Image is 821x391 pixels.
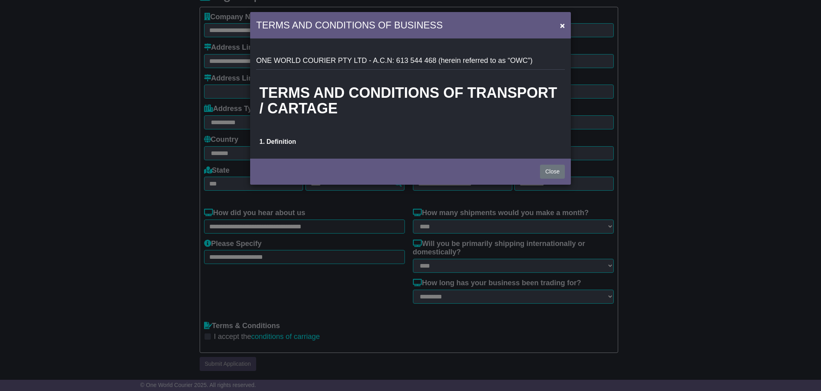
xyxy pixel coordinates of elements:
strong: TERMS AND CONDITIONS OF TRANSPORT / CARTAGE [259,85,557,117]
strong: 1. Definition [259,138,296,145]
p: ONE WORLD COURIER PTY LTD - A.C.N: 613 544 468 (herein referred to as “OWC”) [256,56,565,65]
button: Close [540,165,565,179]
span: × [560,21,565,30]
button: Close [556,17,569,34]
h5: TERMS AND CONDITIONS OF BUSINESS [256,18,443,32]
